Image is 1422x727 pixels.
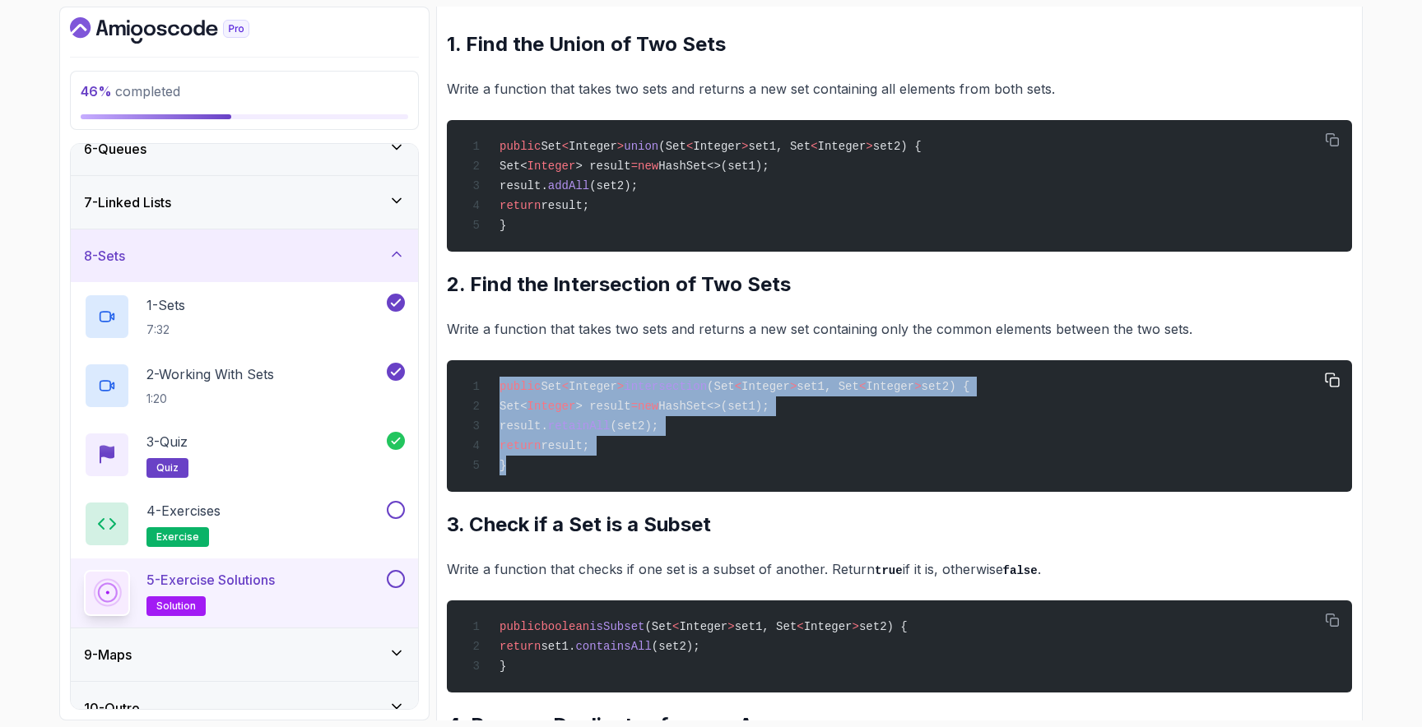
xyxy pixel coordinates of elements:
span: solution [156,600,196,613]
span: Integer [527,160,576,173]
span: containsAll [575,640,651,653]
span: set2) { [873,140,922,153]
button: 3-Quizquiz [84,432,405,478]
h3: 9 - Maps [84,645,132,664]
span: < [686,140,693,153]
span: } [500,459,506,472]
span: Integer [569,380,617,393]
span: retainAll [548,419,611,433]
span: Set [541,380,561,393]
span: (Set [644,620,672,633]
button: 2-Working With Sets1:20 [84,363,405,409]
p: 4 - Exercises [146,501,221,521]
span: set1, Set [749,140,811,153]
span: (Set [658,140,686,153]
button: 7-Linked Lists [71,176,418,229]
code: false [1003,564,1038,577]
span: < [797,620,803,633]
p: 7:32 [146,322,185,338]
span: < [562,380,569,393]
span: return [500,640,541,653]
span: set1, Set [797,380,859,393]
span: > [617,140,624,153]
span: (set2); [652,640,700,653]
span: Integer [693,140,741,153]
span: > [790,380,797,393]
span: Integer [569,140,617,153]
span: > [853,620,859,633]
span: } [500,660,506,673]
p: Write a function that takes two sets and returns a new set containing only the common elements be... [447,317,1352,340]
h3: 8 - Sets [84,246,125,266]
span: < [811,140,817,153]
span: < [672,620,679,633]
h2: 3. Check if a Set is a Subset [447,512,1352,538]
button: 8-Sets [71,229,418,282]
span: (Set [707,380,735,393]
code: true [875,564,903,577]
span: result; [541,199,589,212]
span: boolean [541,620,589,633]
span: = [631,160,638,173]
a: Dashboard [70,17,287,44]
span: addAll [548,179,589,192]
span: Set [541,140,561,153]
button: 5-Exercise Solutionssolution [84,570,405,616]
span: HashSet<>(set1); [658,160,769,173]
h3: 6 - Queues [84,139,146,159]
span: result. [500,179,548,192]
span: > result [575,160,630,173]
span: union [624,140,658,153]
span: return [500,439,541,452]
button: 6-Queues [71,123,418,175]
p: 1 - Sets [146,295,185,315]
span: > [741,140,748,153]
span: public [500,380,541,393]
h2: 1. Find the Union of Two Sets [447,31,1352,58]
span: result; [541,439,589,452]
button: 9-Maps [71,628,418,681]
button: 4-Exercisesexercise [84,501,405,547]
span: set1. [541,640,575,653]
p: 1:20 [146,391,274,407]
span: isSubset [589,620,644,633]
span: > [914,380,921,393]
h2: 2. Find the Intersection of Two Sets [447,271,1352,298]
button: 1-Sets7:32 [84,294,405,340]
span: Integer [679,620,727,633]
span: Integer [741,380,790,393]
span: < [735,380,741,393]
span: HashSet<>(set1); [658,400,769,413]
p: 3 - Quiz [146,432,188,451]
span: set2) { [859,620,908,633]
span: return [500,199,541,212]
span: exercise [156,530,199,544]
span: completed [81,83,180,100]
span: < [562,140,569,153]
span: (set2); [589,179,638,192]
span: quiz [156,461,179,475]
span: public [500,620,541,633]
span: public [500,140,541,153]
h3: 7 - Linked Lists [84,192,171,212]
span: Set< [500,400,527,413]
span: (set2); [610,419,658,433]
span: set2) { [922,380,970,393]
p: Write a function that takes two sets and returns a new set containing all elements from both sets. [447,77,1352,100]
span: < [859,380,866,393]
span: set1, Set [735,620,797,633]
span: } [500,219,506,232]
p: 5 - Exercise Solutions [146,570,275,590]
span: = [631,400,638,413]
h3: 10 - Outro [84,698,140,718]
span: new [638,400,658,413]
p: Write a function that checks if one set is a subset of another. Return if it is, otherwise . [447,558,1352,581]
span: Integer [804,620,853,633]
span: > [617,380,624,393]
span: Integer [527,400,576,413]
p: 2 - Working With Sets [146,364,274,384]
span: Set< [500,160,527,173]
span: > result [575,400,630,413]
span: > [866,140,872,153]
span: > [727,620,734,633]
